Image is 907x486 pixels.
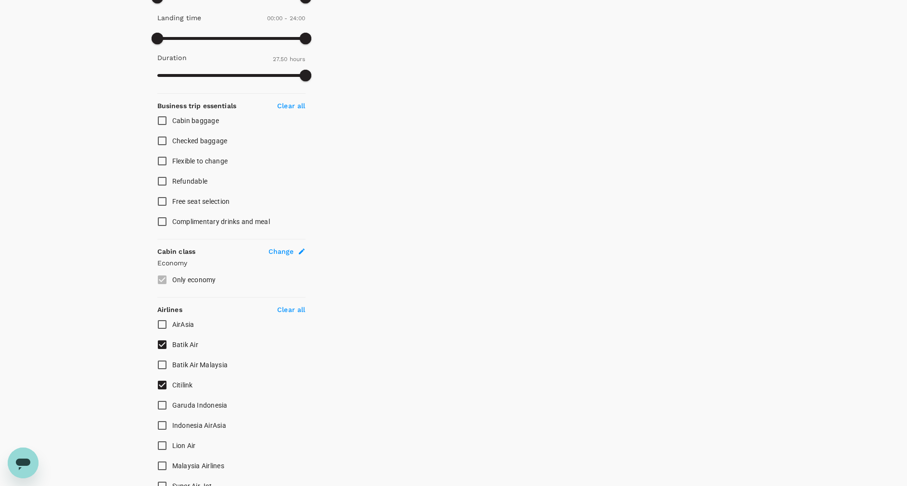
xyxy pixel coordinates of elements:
[277,101,305,111] p: Clear all
[157,306,182,313] strong: Airlines
[172,381,193,389] span: Citilink
[268,247,294,256] span: Change
[277,305,305,314] p: Clear all
[172,361,228,369] span: Batik Air Malaysia
[273,56,306,62] span: 27.50 hours
[157,248,196,255] strong: Cabin class
[172,177,208,185] span: Refundable
[172,218,270,225] span: Complimentary drinks and meal
[172,157,228,165] span: Flexible to change
[172,321,194,328] span: AirAsia
[172,341,198,349] span: Batik Air
[172,198,230,205] span: Free seat selection
[172,462,224,470] span: Malaysia Airlines
[172,117,219,125] span: Cabin baggage
[157,258,306,268] p: Economy
[157,53,187,62] p: Duration
[267,15,306,22] span: 00:00 - 24:00
[157,13,202,23] p: Landing time
[172,442,196,449] span: Lion Air
[172,422,226,429] span: Indonesia AirAsia
[8,448,38,478] iframe: Button to launch messaging window
[172,276,216,284] span: Only economy
[157,102,237,110] strong: Business trip essentials
[172,401,228,409] span: Garuda Indonesia
[172,137,228,145] span: Checked baggage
